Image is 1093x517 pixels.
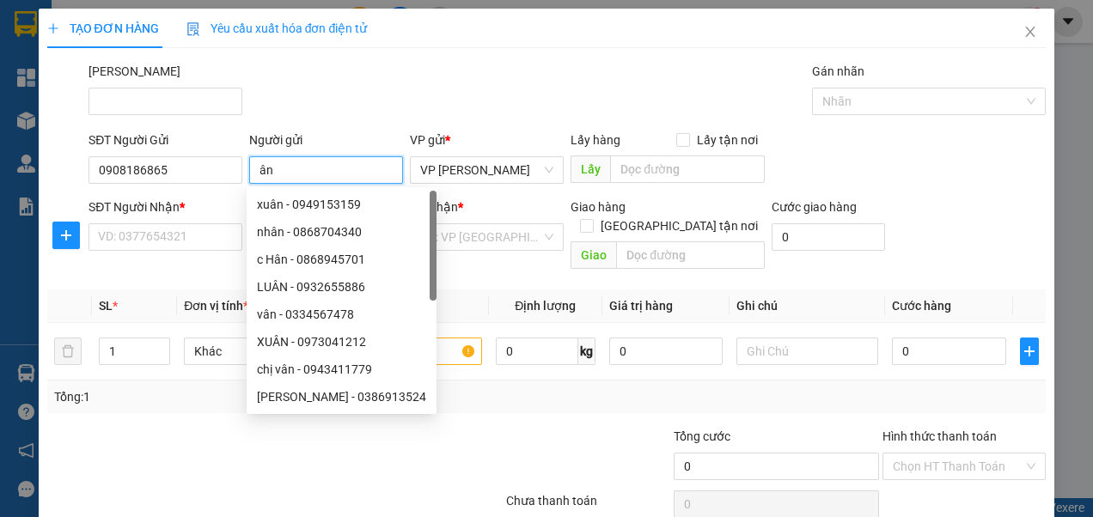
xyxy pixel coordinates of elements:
span: plus [1021,344,1039,358]
span: plus [53,228,79,242]
div: vân - 0334567478 [257,305,426,324]
input: Cước giao hàng [772,223,885,251]
span: Tổng cước [674,429,730,443]
span: Lấy hàng [571,133,620,147]
label: Hình thức thanh toán [882,429,997,443]
span: Yêu cầu xuất hóa đơn điện tử [186,21,368,35]
div: GIA HÂN - 0386913524 [247,383,437,411]
span: Lấy tận nơi [690,131,765,149]
span: Định lượng [515,299,576,313]
span: close [1023,25,1037,39]
div: nhân - 0868704340 [257,222,426,241]
div: xuân - 0949153159 [247,191,437,218]
div: SĐT Người Gửi [89,131,242,149]
span: Giao [571,241,616,269]
img: icon [186,22,200,36]
label: Cước giao hàng [772,200,857,214]
div: c Hân - 0868945701 [247,246,437,273]
span: SL [99,299,113,313]
div: XUÂN - 0973041212 [247,328,437,356]
th: Ghi chú [730,289,885,323]
div: Người gửi [249,131,403,149]
div: xuân - 0949153159 [257,195,426,214]
div: LUÂN - 0932655886 [257,277,426,296]
span: VP Phạm Ngũ Lão [420,157,553,183]
input: Ghi Chú [736,338,878,365]
span: Đơn vị tính [184,299,248,313]
label: Gán nhãn [812,64,864,78]
span: [GEOGRAPHIC_DATA] tận nơi [594,216,765,235]
input: 0 [609,338,723,365]
div: vân - 0334567478 [247,301,437,328]
button: plus [52,222,80,249]
button: Close [1006,9,1054,57]
span: Giá trị hàng [609,299,673,313]
span: TẠO ĐƠN HÀNG [47,21,159,35]
input: Dọc đường [616,241,765,269]
span: Lấy [571,155,610,183]
span: Khác [194,338,315,364]
span: Cước hàng [892,299,951,313]
div: VP gửi [410,131,564,149]
button: plus [1020,338,1040,365]
div: XUÂN - 0973041212 [257,332,426,351]
div: LUÂN - 0932655886 [247,273,437,301]
input: Dọc đường [610,155,765,183]
div: Tổng: 1 [54,387,424,406]
div: chị vân - 0943411779 [247,356,437,383]
label: Mã ĐH [89,64,180,78]
span: plus [47,22,59,34]
div: SĐT Người Nhận [89,198,242,216]
input: Mã ĐH [89,88,242,115]
span: Giao hàng [571,200,626,214]
span: kg [578,338,595,365]
button: delete [54,338,82,365]
div: chị vân - 0943411779 [257,360,426,379]
div: c Hân - 0868945701 [257,250,426,269]
div: [PERSON_NAME] - 0386913524 [257,387,426,406]
div: nhân - 0868704340 [247,218,437,246]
